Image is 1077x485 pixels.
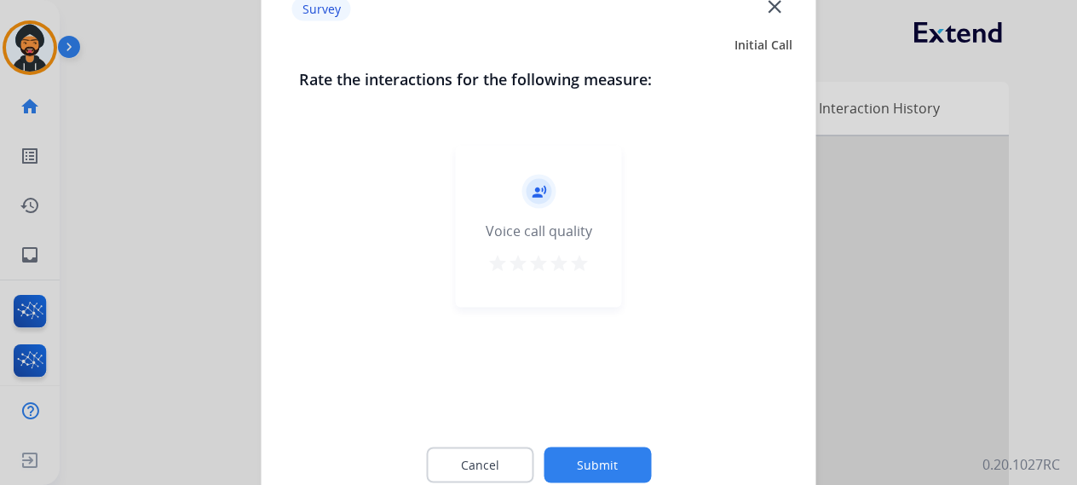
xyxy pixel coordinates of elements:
mat-icon: star [508,252,528,273]
mat-icon: star [549,252,569,273]
mat-icon: star [569,252,590,273]
button: Submit [544,447,651,482]
mat-icon: star [528,252,549,273]
mat-icon: record_voice_over [531,183,546,199]
p: 0.20.1027RC [982,454,1060,475]
button: Cancel [426,447,533,482]
span: Initial Call [734,36,792,53]
h3: Rate the interactions for the following measure: [299,66,779,90]
div: Voice call quality [486,220,592,240]
mat-icon: star [487,252,508,273]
